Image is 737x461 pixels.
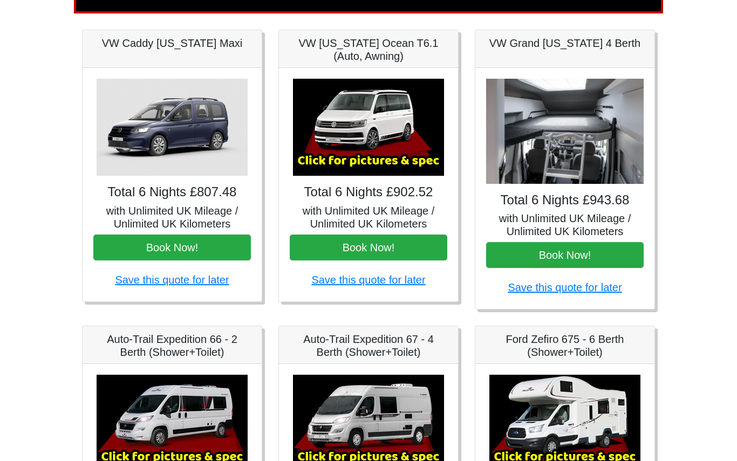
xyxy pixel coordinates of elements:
[486,79,644,184] img: VW Grand California 4 Berth
[97,79,248,176] img: VW Caddy California Maxi
[486,212,644,238] h5: with Unlimited UK Mileage / Unlimited UK Kilometers
[93,204,251,230] h5: with Unlimited UK Mileage / Unlimited UK Kilometers
[93,37,251,50] h5: VW Caddy [US_STATE] Maxi
[290,184,447,200] h4: Total 6 Nights £902.52
[93,333,251,359] h5: Auto-Trail Expedition 66 - 2 Berth (Shower+Toilet)
[486,242,644,268] button: Book Now!
[290,37,447,63] h5: VW [US_STATE] Ocean T6.1 (Auto, Awning)
[290,204,447,230] h5: with Unlimited UK Mileage / Unlimited UK Kilometers
[293,79,444,176] img: VW California Ocean T6.1 (Auto, Awning)
[486,192,644,208] h4: Total 6 Nights £943.68
[486,333,644,359] h5: Ford Zefiro 675 - 6 Berth (Shower+Toilet)
[93,235,251,260] button: Book Now!
[290,235,447,260] button: Book Now!
[508,281,622,293] a: Save this quote for later
[486,37,644,50] h5: VW Grand [US_STATE] 4 Berth
[115,274,229,286] a: Save this quote for later
[311,274,425,286] a: Save this quote for later
[290,333,447,359] h5: Auto-Trail Expedition 67 - 4 Berth (Shower+Toilet)
[93,184,251,200] h4: Total 6 Nights £807.48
